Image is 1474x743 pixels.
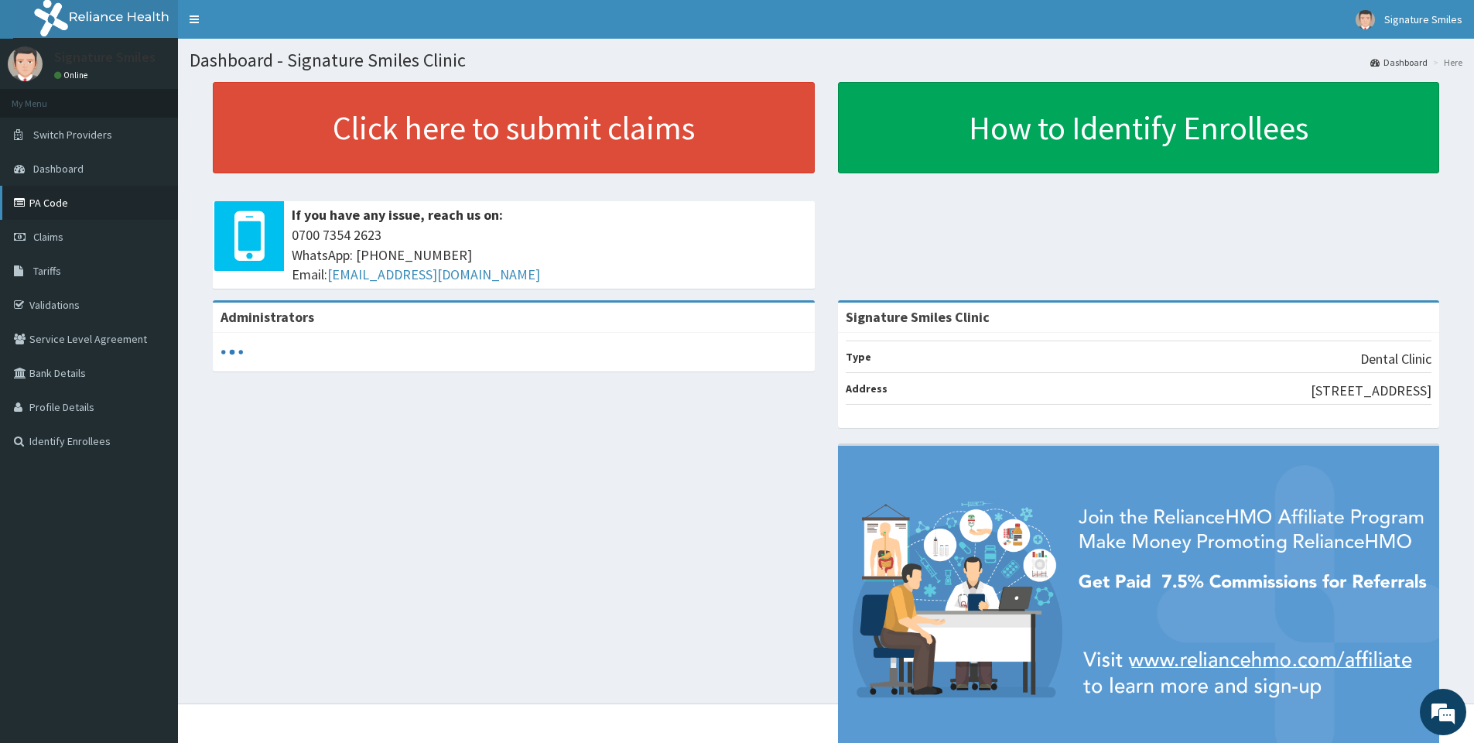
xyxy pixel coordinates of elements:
[33,264,61,278] span: Tariffs
[221,308,314,326] b: Administrators
[846,350,871,364] b: Type
[190,50,1462,70] h1: Dashboard - Signature Smiles Clinic
[1356,10,1375,29] img: User Image
[33,230,63,244] span: Claims
[221,341,244,364] svg: audio-loading
[213,82,815,173] a: Click here to submit claims
[1360,349,1431,369] p: Dental Clinic
[1370,56,1428,69] a: Dashboard
[1311,381,1431,401] p: [STREET_ADDRESS]
[1384,12,1462,26] span: Signature Smiles
[54,50,156,64] p: Signature Smiles
[33,162,84,176] span: Dashboard
[846,308,990,326] strong: Signature Smiles Clinic
[33,128,112,142] span: Switch Providers
[8,46,43,81] img: User Image
[292,225,807,285] span: 0700 7354 2623 WhatsApp: [PHONE_NUMBER] Email:
[1429,56,1462,69] li: Here
[292,206,503,224] b: If you have any issue, reach us on:
[327,265,540,283] a: [EMAIL_ADDRESS][DOMAIN_NAME]
[838,82,1440,173] a: How to Identify Enrollees
[54,70,91,80] a: Online
[846,382,887,395] b: Address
